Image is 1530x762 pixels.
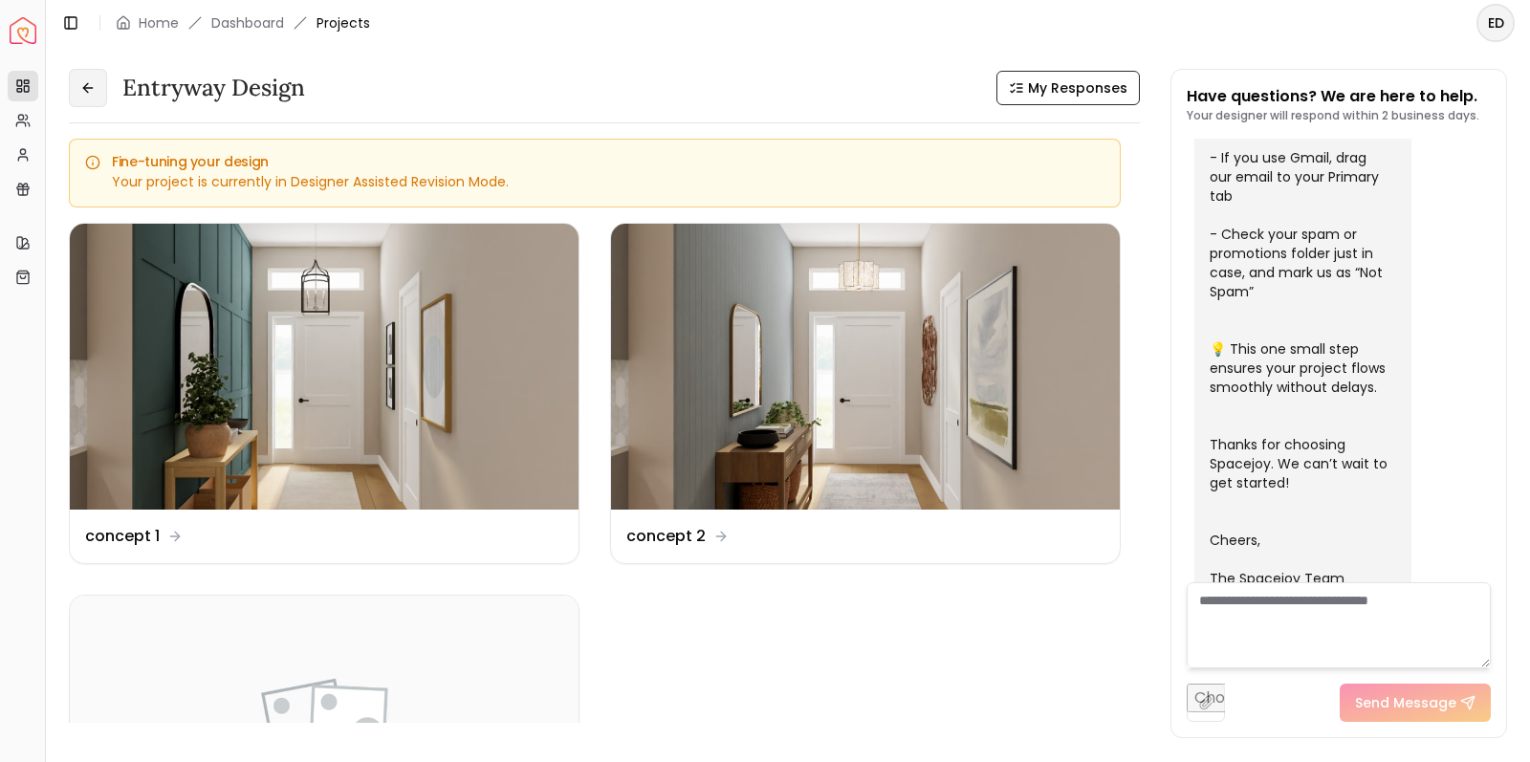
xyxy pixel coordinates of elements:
[611,224,1120,510] img: concept 2
[996,71,1140,105] button: My Responses
[1476,4,1515,42] button: ED
[139,13,179,33] a: Home
[116,13,370,33] nav: breadcrumb
[85,155,1104,168] h5: Fine-tuning your design
[69,223,579,564] a: concept 1concept 1
[1478,6,1513,40] span: ED
[1028,78,1127,98] span: My Responses
[85,172,1104,191] div: Your project is currently in Designer Assisted Revision Mode.
[1187,85,1479,108] p: Have questions? We are here to help.
[610,223,1121,564] a: concept 2concept 2
[1187,108,1479,123] p: Your designer will respond within 2 business days.
[317,13,370,33] span: Projects
[10,17,36,44] a: Spacejoy
[70,224,579,510] img: concept 1
[122,73,305,103] h3: entryway design
[10,17,36,44] img: Spacejoy Logo
[211,13,284,33] a: Dashboard
[626,525,706,548] dd: concept 2
[85,525,160,548] dd: concept 1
